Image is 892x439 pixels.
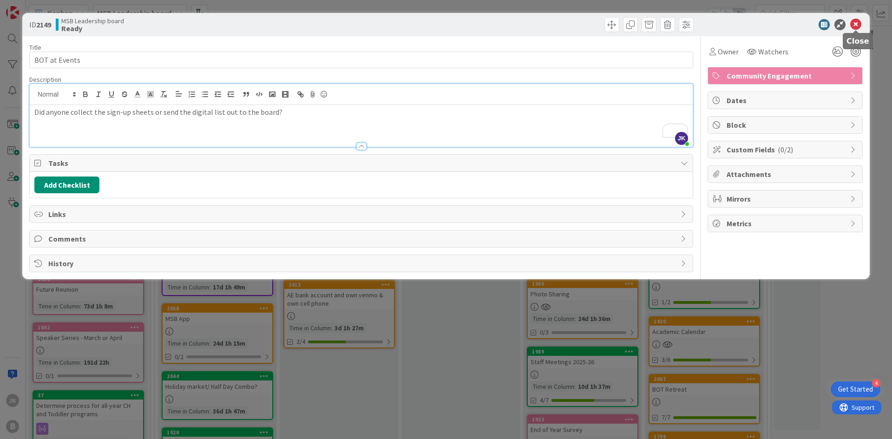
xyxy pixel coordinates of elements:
span: Links [48,209,676,220]
div: 4 [872,379,880,387]
span: Support [20,1,42,13]
button: Add Checklist [34,177,99,193]
span: Custom Fields [727,144,846,155]
p: Did anyone collect the sign-up sheets or send the digital list out to the board? [34,107,688,118]
span: History [48,258,676,269]
span: Dates [727,95,846,106]
span: Tasks [48,157,676,169]
span: Watchers [758,46,788,57]
span: Description [29,75,61,84]
span: ID [29,19,51,30]
span: Metrics [727,218,846,229]
span: JK [675,132,688,145]
h5: Close [846,37,869,46]
span: Block [727,119,846,131]
span: MSB Leadership board [61,17,124,25]
b: 2149 [36,20,51,29]
span: Comments [48,233,676,244]
span: ( 0/2 ) [778,145,793,154]
span: Attachments [727,169,846,180]
b: Ready [61,25,124,32]
span: Mirrors [727,193,846,204]
div: To enrich screen reader interactions, please activate Accessibility in Grammarly extension settings [30,105,693,147]
span: Community Engagement [727,70,846,81]
input: type card name here... [29,52,693,68]
div: Get Started [838,385,873,394]
div: Open Get Started checklist, remaining modules: 4 [831,381,880,397]
span: Owner [718,46,739,57]
label: Title [29,43,41,52]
